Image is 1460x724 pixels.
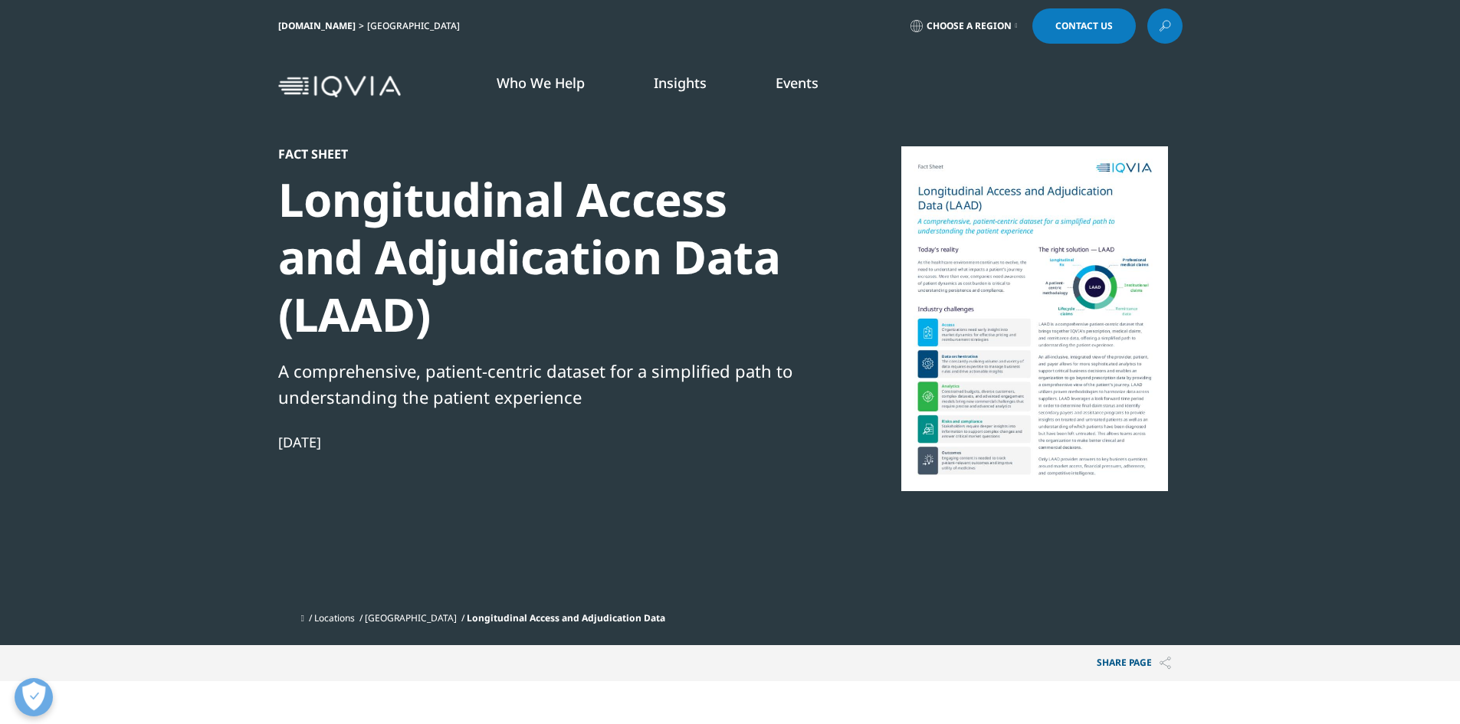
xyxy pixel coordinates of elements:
[278,433,804,451] div: [DATE]
[1055,21,1113,31] span: Contact Us
[278,19,356,32] a: [DOMAIN_NAME]
[278,358,804,410] div: A comprehensive, patient-centric dataset for a simplified path to understanding the patient exper...
[1085,645,1183,681] p: Share PAGE
[407,51,1183,123] nav: Primary
[367,20,466,32] div: [GEOGRAPHIC_DATA]
[654,74,707,92] a: Insights
[278,76,401,98] img: IQVIA Healthcare Information Technology and Pharma Clinical Research Company
[15,678,53,716] button: Open Preferences
[776,74,819,92] a: Events
[278,171,804,343] div: Longitudinal Access and Adjudication Data (LAAD)
[1032,8,1136,44] a: Contact Us
[1085,645,1183,681] button: Share PAGEShare PAGE
[314,611,355,624] a: Locations
[1160,657,1171,670] img: Share PAGE
[278,146,804,162] div: Fact Sheet
[927,20,1012,32] span: Choose a Region
[497,74,585,92] a: Who We Help
[467,611,665,624] span: Longitudinal Access and Adjudication Data
[365,611,457,624] a: [GEOGRAPHIC_DATA]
